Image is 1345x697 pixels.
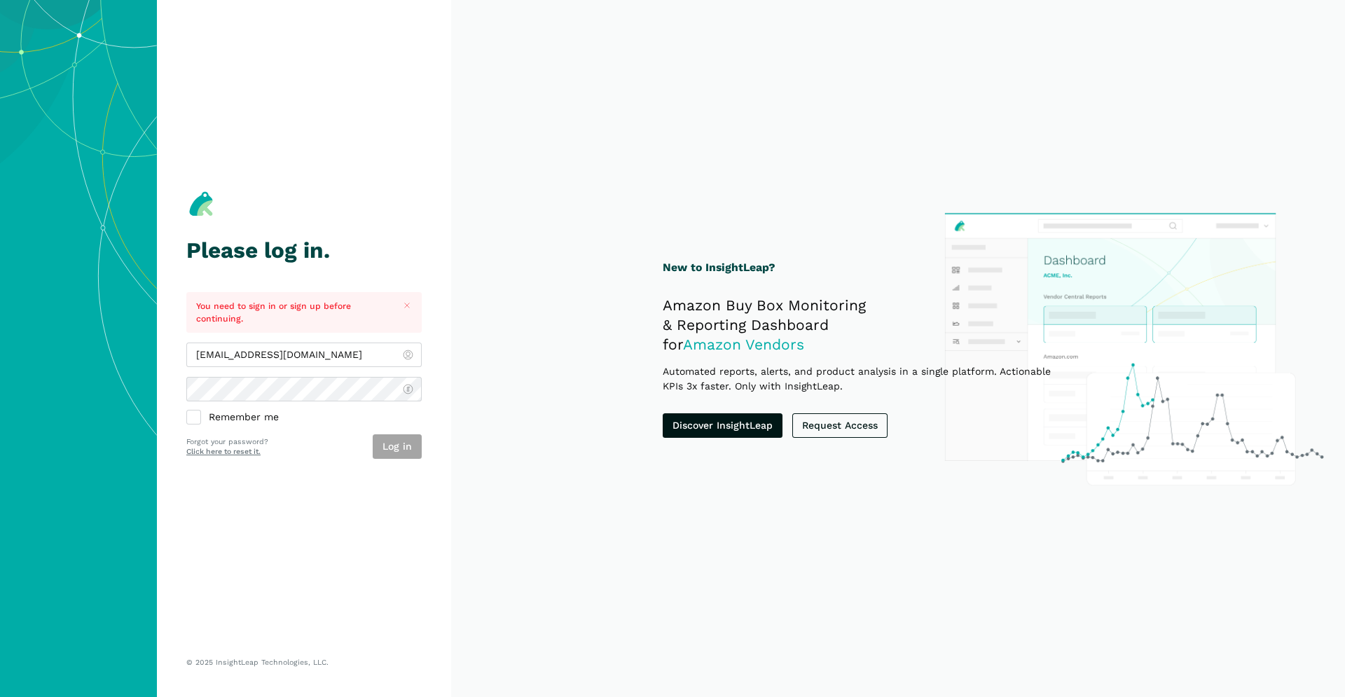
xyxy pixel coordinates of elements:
[663,364,1072,394] p: Automated reports, alerts, and product analysis in a single platform. Actionable KPIs 3x faster. ...
[186,411,422,425] label: Remember me
[186,658,422,668] p: © 2025 InsightLeap Technologies, LLC.
[663,413,782,438] a: Discover InsightLeap
[663,296,1072,354] h2: Amazon Buy Box Monitoring & Reporting Dashboard for
[186,343,422,367] input: admin@insightleap.com
[683,336,804,353] span: Amazon Vendors
[186,238,422,263] h1: Please log in.
[937,206,1330,492] img: InsightLeap Product
[663,259,1072,277] h1: New to InsightLeap?
[792,413,888,438] a: Request Access
[399,297,416,315] button: Close
[186,447,261,456] a: Click here to reset it.
[196,300,389,326] p: You need to sign in or sign up before continuing.
[186,436,268,448] p: Forgot your password?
